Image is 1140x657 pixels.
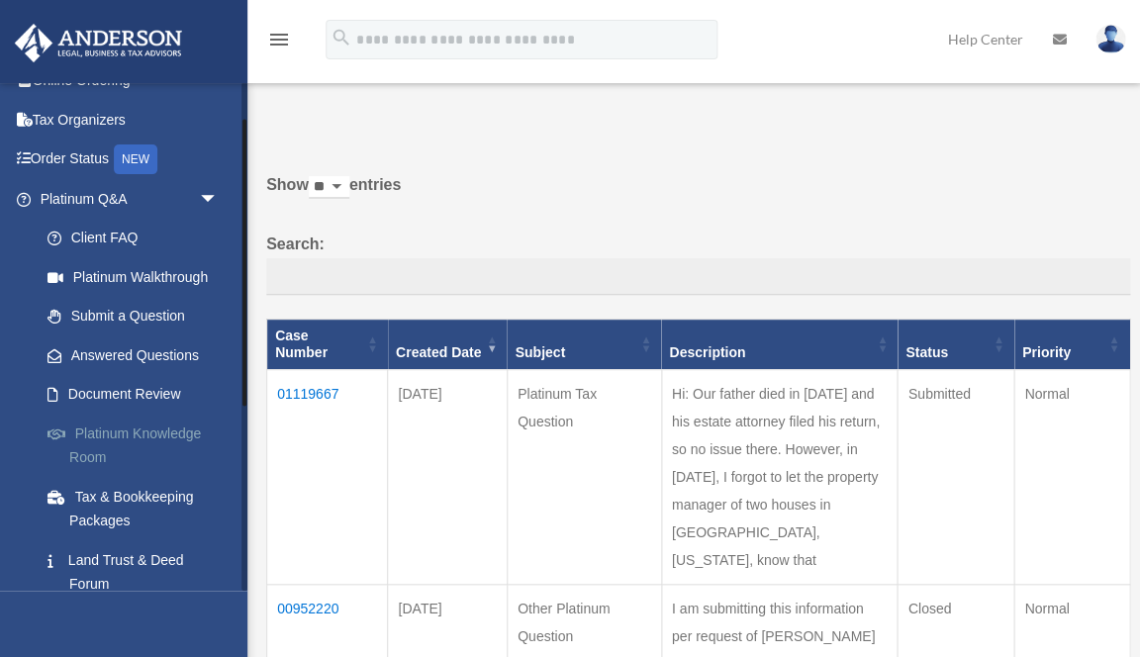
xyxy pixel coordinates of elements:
a: Submit a Question [28,297,247,336]
a: Order StatusNEW [14,140,247,180]
a: Land Trust & Deed Forum [28,540,247,604]
select: Showentries [309,176,349,199]
td: Hi: Our father died in [DATE] and his estate attorney filed his return, so no issue there. Howeve... [661,369,898,584]
a: Document Review [28,375,247,415]
a: menu [267,35,291,51]
th: Description: activate to sort column ascending [661,320,898,370]
img: Anderson Advisors Platinum Portal [9,24,188,62]
label: Show entries [266,171,1130,219]
td: 01119667 [267,369,388,584]
a: Tax & Bookkeeping Packages [28,477,247,540]
a: Platinum Knowledge Room [28,414,247,477]
th: Case Number: activate to sort column ascending [267,320,388,370]
img: User Pic [1095,25,1125,53]
input: Search: [266,258,1130,296]
td: Normal [1014,369,1130,584]
a: Platinum Q&Aarrow_drop_down [14,179,247,219]
a: Answered Questions [28,335,237,375]
span: arrow_drop_down [198,179,237,220]
th: Priority: activate to sort column ascending [1014,320,1130,370]
a: Tax Organizers [14,100,247,140]
td: Platinum Tax Question [507,369,661,584]
label: Search: [266,231,1130,296]
td: Submitted [898,369,1014,584]
i: menu [267,28,291,51]
a: Platinum Walkthrough [28,257,247,297]
th: Status: activate to sort column ascending [898,320,1014,370]
div: NEW [114,144,157,174]
a: Client FAQ [28,219,247,258]
td: [DATE] [388,369,508,584]
i: search [331,27,352,48]
th: Subject: activate to sort column ascending [507,320,661,370]
th: Created Date: activate to sort column ascending [388,320,508,370]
